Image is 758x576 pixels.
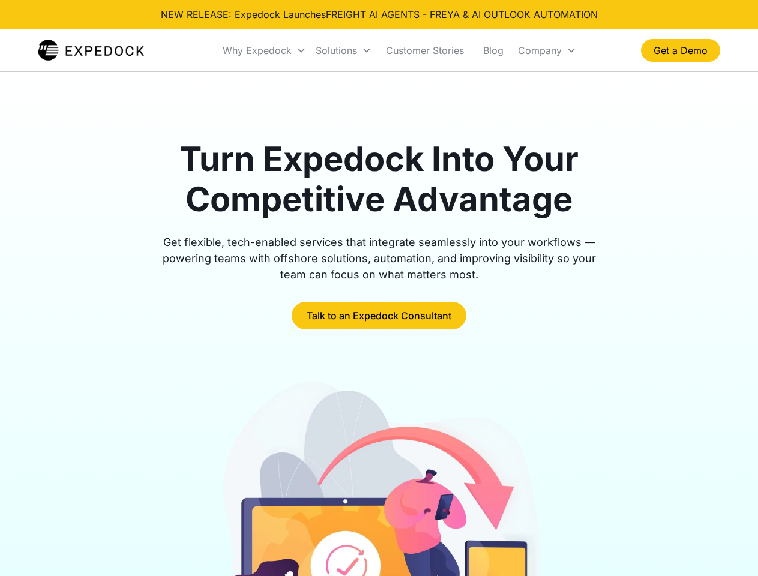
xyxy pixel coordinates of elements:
[698,518,758,576] iframe: Chat Widget
[38,38,144,62] a: home
[149,234,610,283] div: Get flexible, tech-enabled services that integrate seamlessly into your workflows — powering team...
[292,302,466,329] a: Talk to an Expedock Consultant
[218,30,311,71] div: Why Expedock
[161,7,598,22] div: NEW RELEASE: Expedock Launches
[326,8,598,20] a: FREIGHT AI AGENTS - FREYA & AI OUTLOOK AUTOMATION
[223,44,292,56] div: Why Expedock
[311,30,376,71] div: Solutions
[38,38,144,62] img: Expedock Logo
[513,30,581,71] div: Company
[316,44,357,56] div: Solutions
[376,30,474,71] a: Customer Stories
[149,139,610,220] h1: Turn Expedock Into Your Competitive Advantage
[641,39,720,62] a: Get a Demo
[518,44,562,56] div: Company
[474,30,513,71] a: Blog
